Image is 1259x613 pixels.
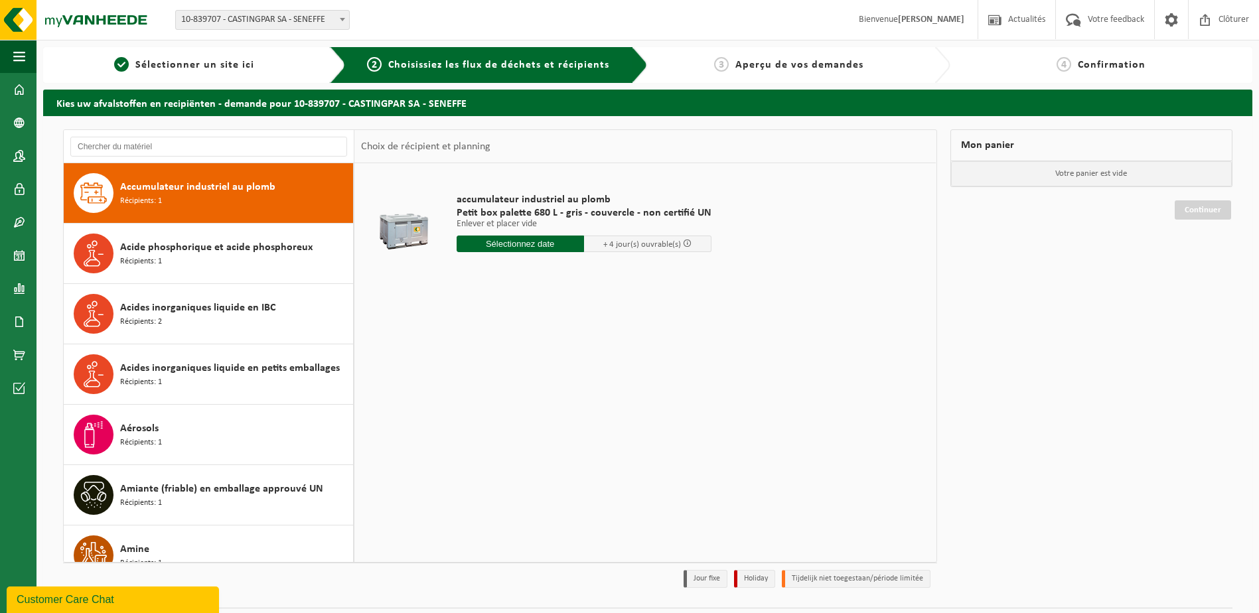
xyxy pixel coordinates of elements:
button: Acides inorganiques liquide en IBC Récipients: 2 [64,284,354,344]
span: Petit box palette 680 L - gris - couvercle - non certifié UN [457,206,711,220]
span: Récipients: 1 [120,437,162,449]
button: Acides inorganiques liquide en petits emballages Récipients: 1 [64,344,354,405]
span: Acides inorganiques liquide en petits emballages [120,360,340,376]
span: 3 [714,57,729,72]
span: Confirmation [1078,60,1146,70]
button: Acide phosphorique et acide phosphoreux Récipients: 1 [64,224,354,284]
span: Amine [120,541,149,557]
button: Amiante (friable) en emballage approuvé UN Récipients: 1 [64,465,354,525]
span: accumulateur industriel au plomb [457,193,711,206]
h2: Kies uw afvalstoffen en recipiënten - demande pour 10-839707 - CASTINGPAR SA - SENEFFE [43,90,1252,115]
li: Jour fixe [684,570,727,588]
span: Accumulateur industriel au plomb [120,179,275,195]
span: Acides inorganiques liquide en IBC [120,300,275,316]
span: Amiante (friable) en emballage approuvé UN [120,481,323,497]
iframe: chat widget [7,584,222,613]
span: 10-839707 - CASTINGPAR SA - SENEFFE [175,10,350,30]
span: Aérosols [120,421,159,437]
a: 1Sélectionner un site ici [50,57,319,73]
span: 2 [367,57,382,72]
span: + 4 jour(s) ouvrable(s) [603,240,681,249]
span: Aperçu de vos demandes [735,60,863,70]
span: Récipients: 1 [120,376,162,389]
span: 4 [1057,57,1071,72]
li: Tijdelijk niet toegestaan/période limitée [782,570,930,588]
p: Votre panier est vide [951,161,1232,186]
button: Aérosols Récipients: 1 [64,405,354,465]
p: Enlever et placer vide [457,220,711,229]
span: 1 [114,57,129,72]
span: Récipients: 1 [120,195,162,208]
li: Holiday [734,570,775,588]
span: Sélectionner un site ici [135,60,254,70]
input: Chercher du matériel [70,137,347,157]
span: Récipients: 1 [120,255,162,268]
span: Acide phosphorique et acide phosphoreux [120,239,313,255]
input: Sélectionnez date [457,236,584,252]
div: Choix de récipient et planning [354,130,497,163]
span: Récipients: 1 [120,497,162,510]
strong: [PERSON_NAME] [898,15,964,25]
div: Mon panier [950,129,1233,161]
button: Amine Récipients: 1 [64,525,354,586]
a: Continuer [1175,200,1231,220]
span: 10-839707 - CASTINGPAR SA - SENEFFE [176,11,349,29]
button: Accumulateur industriel au plomb Récipients: 1 [64,163,354,224]
span: Choisissiez les flux de déchets et récipients [388,60,609,70]
span: Récipients: 2 [120,316,162,328]
span: Récipients: 1 [120,557,162,570]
